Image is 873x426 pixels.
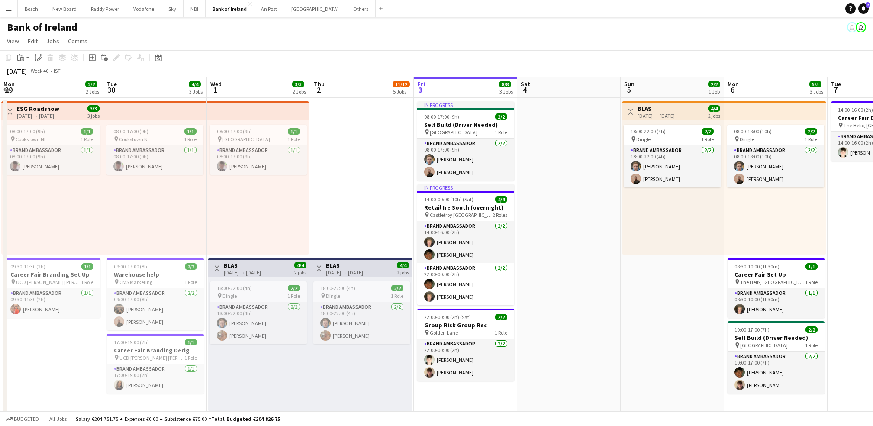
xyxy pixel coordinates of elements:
div: IST [54,68,61,74]
h3: Self Build (Driver Needed) [417,121,514,129]
span: 08:00-17:00 (9h) [113,128,148,135]
span: [GEOGRAPHIC_DATA] [740,342,788,349]
h1: Bank of Ireland [7,21,77,34]
span: 10:00-17:00 (7h) [734,326,770,333]
app-card-role: Brand Ambassador2/208:00-17:00 (9h)[PERSON_NAME][PERSON_NAME] [417,139,514,181]
div: 08:30-10:00 (1h30m)1/1Career Fair Set Up The Helix, [GEOGRAPHIC_DATA]1 RoleBrand Ambassador1/108:... [728,258,825,318]
span: 1 Role [495,129,507,136]
div: 3 Jobs [189,88,203,95]
span: Budgeted [14,416,39,422]
span: Sun [624,80,635,88]
span: Golden Lane [430,329,458,336]
div: [DATE] → [DATE] [224,269,261,276]
span: 5/5 [809,81,821,87]
h3: BLAS [326,261,363,269]
span: 7 [830,85,841,95]
app-card-role: Brand Ambassador2/218:00-22:00 (4h)[PERSON_NAME][PERSON_NAME] [313,302,410,344]
div: 18:00-22:00 (4h)2/2 Dingle1 RoleBrand Ambassador2/218:00-22:00 (4h)[PERSON_NAME][PERSON_NAME] [313,281,410,344]
span: Tue [107,80,117,88]
span: 2/2 [288,285,300,291]
span: Comms [68,37,87,45]
span: 2/2 [708,81,720,87]
span: 4 [519,85,530,95]
span: 14:00-16:00 (2h) [838,106,873,113]
a: 2 [858,3,869,14]
span: Thu [314,80,325,88]
span: 1/1 [81,263,93,270]
span: View [7,37,19,45]
span: 2/2 [495,314,507,320]
div: 08:00-17:00 (9h)1/1 Cookstown NI1 RoleBrand Ambassador1/108:00-17:00 (9h)[PERSON_NAME] [3,125,100,175]
app-card-role: Brand Ambassador1/108:00-17:00 (9h)[PERSON_NAME] [210,145,307,175]
h3: Group Risk Group Rec [417,321,514,329]
h3: Career Fair Set Up [728,271,825,278]
span: 1 Role [184,279,197,285]
span: 2/2 [85,81,97,87]
a: Jobs [43,35,63,47]
span: 2 [866,2,870,8]
span: Cookstown NI [16,136,45,142]
app-job-card: 18:00-22:00 (4h)2/2 Dingle1 RoleBrand Ambassador2/218:00-22:00 (4h)[PERSON_NAME][PERSON_NAME] [624,125,721,187]
div: [DATE] [7,67,27,75]
div: 2 Jobs [86,88,99,95]
div: 3 Jobs [810,88,823,95]
span: 09:30-11:30 (2h) [10,263,45,270]
app-card-role: Brand Ambassador2/214:00-16:00 (2h)[PERSON_NAME][PERSON_NAME] [417,221,514,263]
app-user-avatar: Katie Shovlin [847,22,857,32]
app-card-role: Brand Ambassador1/108:30-10:00 (1h30m)[PERSON_NAME] [728,288,825,318]
span: Dingle [222,293,237,299]
span: Mon [3,80,15,88]
div: 3 jobs [87,112,100,119]
app-job-card: 08:00-17:00 (9h)1/1 Cookstown NI1 RoleBrand Ambassador1/108:00-17:00 (9h)[PERSON_NAME] [106,125,203,175]
app-card-role: Brand Ambassador1/108:00-17:00 (9h)[PERSON_NAME] [3,145,100,175]
span: 29 [2,85,15,95]
span: 4/4 [294,262,306,268]
span: 3/3 [292,81,304,87]
span: 1 Role [81,279,93,285]
span: UCD [PERSON_NAME] [PERSON_NAME] [16,279,81,285]
app-job-card: In progress14:00-00:00 (10h) (Sat)4/4Retail Ire South (overnight) Castletroy [GEOGRAPHIC_DATA]2 R... [417,184,514,305]
span: 08:00-18:00 (10h) [734,128,772,135]
div: 18:00-22:00 (4h)2/2 Dingle1 RoleBrand Ambassador2/218:00-22:00 (4h)[PERSON_NAME][PERSON_NAME] [210,281,307,344]
button: Bank of Ireland [206,0,254,17]
span: 4/4 [189,81,201,87]
a: Edit [24,35,41,47]
span: 4/4 [495,196,507,203]
div: 17:00-19:00 (2h)1/1Career Fair Branding Derig UCD [PERSON_NAME] [PERSON_NAME]1 RoleBrand Ambassad... [107,334,204,394]
span: 1 Role [184,136,197,142]
app-card-role: Brand Ambassador2/218:00-22:00 (4h)[PERSON_NAME][PERSON_NAME] [210,302,307,344]
app-job-card: In progress08:00-17:00 (9h)2/2Self Build (Driver Needed) [GEOGRAPHIC_DATA]1 RoleBrand Ambassador2... [417,101,514,181]
span: 17:00-19:00 (2h) [114,339,149,345]
span: Fri [417,80,425,88]
span: 2/2 [805,326,818,333]
span: 1 Role [287,293,300,299]
span: 09:00-17:00 (8h) [114,263,149,270]
a: View [3,35,23,47]
h3: BLAS [638,105,675,113]
h3: Self Build (Driver Needed) [728,334,825,342]
span: 1/1 [81,128,93,135]
div: [DATE] → [DATE] [638,113,675,119]
span: Dingle [740,136,754,142]
span: Mon [728,80,739,88]
span: Tue [831,80,841,88]
div: 2 jobs [294,268,306,276]
h3: Career Fair Branding Derig [107,346,204,354]
button: Budgeted [4,414,40,424]
span: Edit [28,37,38,45]
div: 09:00-17:00 (8h)2/2Warehouse help CMS Marketing1 RoleBrand Ambassador2/209:00-17:00 (8h)[PERSON_N... [107,258,204,330]
span: [GEOGRAPHIC_DATA] [430,129,477,136]
span: 08:00-17:00 (9h) [217,128,252,135]
span: 2 [312,85,325,95]
app-card-role: Brand Ambassador2/218:00-22:00 (4h)[PERSON_NAME][PERSON_NAME] [624,145,721,187]
span: Dingle [326,293,340,299]
app-job-card: 08:00-18:00 (10h)2/2 Dingle1 RoleBrand Ambassador2/208:00-18:00 (10h)[PERSON_NAME][PERSON_NAME] [727,125,824,187]
span: 2/2 [495,113,507,120]
span: 4/4 [397,262,409,268]
span: 11/12 [393,81,410,87]
div: [DATE] → [DATE] [326,269,363,276]
app-user-avatar: Katie Shovlin [856,22,866,32]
